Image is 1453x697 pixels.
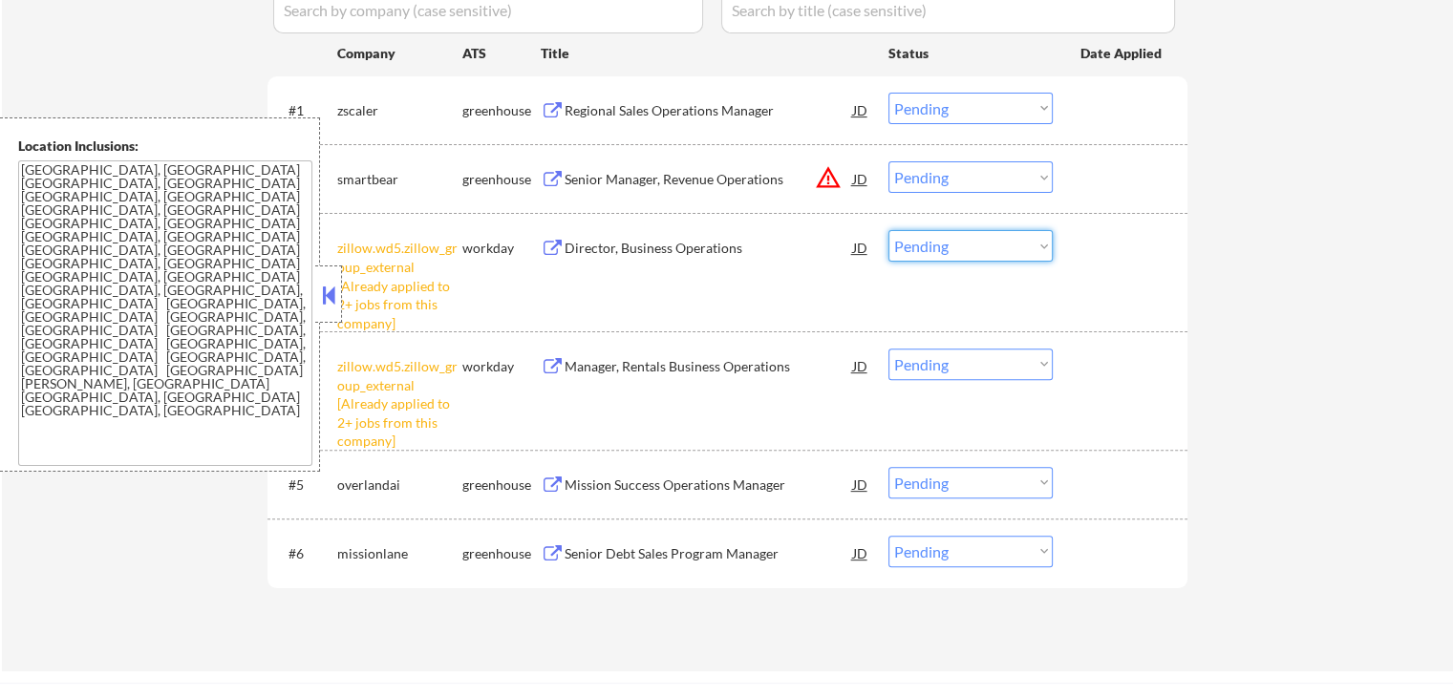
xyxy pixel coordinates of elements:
div: workday [462,357,541,376]
div: ATS [462,44,541,63]
div: Date Applied [1080,44,1165,63]
div: missionlane [337,544,462,563]
div: greenhouse [462,475,541,495]
div: Regional Sales Operations Manager [565,101,853,120]
div: JD [851,93,870,127]
div: greenhouse [462,544,541,563]
div: workday [462,239,541,258]
div: Director, Business Operations [565,239,853,258]
div: overlandai [337,475,462,495]
div: zillow.wd5.zillow_group_external [Already applied to 2+ jobs from this company] [337,239,462,332]
div: greenhouse [462,101,541,120]
div: Senior Manager, Revenue Operations [565,170,853,189]
div: #1 [288,101,322,120]
div: Title [541,44,870,63]
div: JD [851,467,870,501]
div: #6 [288,544,322,563]
div: zscaler [337,101,462,120]
div: Location Inclusions: [18,137,312,156]
div: Company [337,44,462,63]
div: Status [888,35,1053,70]
div: JD [851,230,870,264]
div: smartbear [337,170,462,189]
div: JD [851,161,870,196]
div: JD [851,536,870,570]
div: Manager, Rentals Business Operations [565,357,853,376]
div: zillow.wd5.zillow_group_external [Already applied to 2+ jobs from this company] [337,357,462,451]
button: warning_amber [815,164,842,191]
div: Mission Success Operations Manager [565,475,853,495]
div: greenhouse [462,170,541,189]
div: JD [851,348,870,383]
div: #5 [288,475,322,495]
div: Senior Debt Sales Program Manager [565,544,853,563]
